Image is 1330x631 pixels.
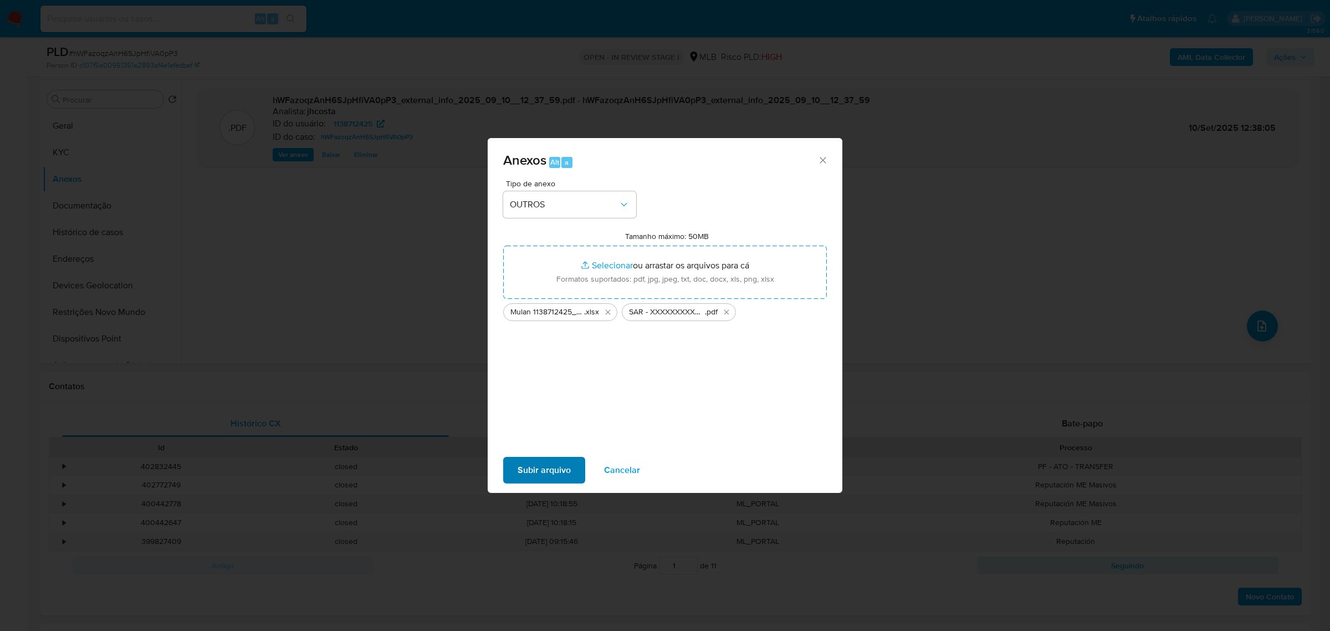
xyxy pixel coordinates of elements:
span: SAR - XXXXXXXXXX - CNPJ 58388668000138 - [PERSON_NAME] COMERCIO LTDA [629,307,705,318]
span: Mulan 1138712425_2025_09_08_11_36_13 [510,307,584,318]
span: Anexos [503,150,546,170]
span: .pdf [705,307,718,318]
label: Tamanho máximo: 50MB [625,231,709,241]
span: Cancelar [604,458,640,482]
button: Subir arquivo [503,457,585,484]
span: Tipo de anexo [506,180,639,187]
ul: Arquivos selecionados [503,299,827,321]
span: .xlsx [584,307,599,318]
button: OUTROS [503,191,636,218]
span: Subir arquivo [518,458,571,482]
button: Excluir Mulan 1138712425_2025_09_08_11_36_13.xlsx [601,306,615,319]
span: a [565,157,569,167]
span: Alt [550,157,559,167]
button: Excluir SAR - XXXXXXXXXX - CNPJ 58388668000138 - L C DE CASTRO COMERCIO LTDA.pdf [720,306,733,319]
button: Cancelar [590,457,654,484]
button: Fechar [817,155,827,165]
span: OUTROS [510,199,618,210]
